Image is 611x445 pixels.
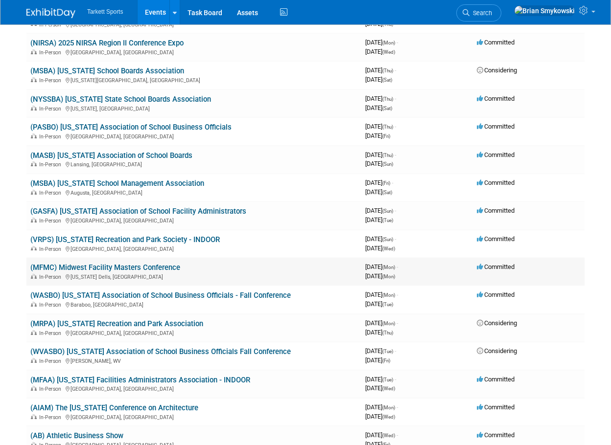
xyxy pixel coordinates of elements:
span: [DATE] [365,216,393,223]
a: (AIAM) The [US_STATE] Conference on Architecture [30,403,198,412]
a: (MSBA) [US_STATE] School Boards Association [30,67,184,75]
div: Baraboo, [GEOGRAPHIC_DATA] [30,300,357,308]
div: [GEOGRAPHIC_DATA], [GEOGRAPHIC_DATA] [30,48,357,56]
span: (Tue) [382,377,393,382]
img: In-Person Event [31,246,37,251]
span: [DATE] [365,347,396,355]
a: (MFMC) Midwest Facility Masters Conference [30,263,180,272]
span: (Wed) [382,49,395,55]
span: Committed [477,235,515,243]
span: (Mon) [382,40,395,45]
a: (MFAA) [US_STATE] Facilities Administrators Association - INDOOR [30,376,250,384]
span: In-Person [39,330,64,336]
span: [DATE] [365,151,396,158]
img: In-Person Event [31,414,37,419]
span: [DATE] [365,291,398,298]
div: [GEOGRAPHIC_DATA], [GEOGRAPHIC_DATA] [30,216,357,224]
span: [DATE] [365,272,395,280]
span: (Wed) [382,386,395,391]
span: Committed [477,179,515,186]
span: (Sun) [382,161,393,167]
span: Committed [477,263,515,270]
span: Committed [477,123,515,130]
span: [DATE] [365,76,392,83]
span: Tarkett Sports [87,8,123,15]
span: Committed [477,431,515,439]
div: [GEOGRAPHIC_DATA], [GEOGRAPHIC_DATA] [30,329,357,336]
span: [DATE] [365,160,393,167]
img: ExhibitDay [26,8,75,18]
span: [DATE] [365,300,393,308]
a: (NIRSA) 2025 NIRSA Region II Conference Expo [30,39,184,47]
span: - [397,403,398,411]
span: In-Person [39,302,64,308]
span: [DATE] [365,95,396,102]
span: In-Person [39,106,64,112]
span: In-Person [39,386,64,392]
a: (VRPS) [US_STATE] Recreation and Park Society - INDOOR [30,235,220,244]
span: - [397,263,398,270]
div: Lansing, [GEOGRAPHIC_DATA] [30,160,357,168]
span: - [395,67,396,74]
span: - [397,291,398,298]
span: [DATE] [365,207,396,214]
a: (WVASBO) [US_STATE] Association of School Business Officials Fall Conference [30,347,291,356]
span: In-Person [39,274,64,280]
span: [DATE] [365,245,395,252]
div: [GEOGRAPHIC_DATA], [GEOGRAPHIC_DATA] [30,413,357,421]
span: (Tue) [382,302,393,307]
span: - [397,39,398,46]
span: - [395,95,396,102]
div: [PERSON_NAME], WV [30,356,357,364]
img: In-Person Event [31,218,37,222]
div: [US_STATE] Dells, [GEOGRAPHIC_DATA] [30,272,357,280]
div: [GEOGRAPHIC_DATA], [GEOGRAPHIC_DATA] [30,132,357,140]
span: [DATE] [365,263,398,270]
span: Committed [477,39,515,46]
span: In-Person [39,190,64,196]
span: (Fri) [382,180,390,186]
span: Search [470,9,492,17]
span: [DATE] [365,329,393,336]
a: (PASBO) [US_STATE] Association of School Business Officials [30,123,232,132]
span: - [395,376,396,383]
span: (Wed) [382,433,395,438]
img: In-Person Event [31,330,37,335]
span: (Mon) [382,321,395,326]
span: [DATE] [365,20,393,27]
img: In-Person Event [31,49,37,54]
span: [DATE] [365,132,390,139]
span: (Sat) [382,77,392,83]
span: In-Person [39,358,64,364]
span: Considering [477,319,517,327]
span: (Sun) [382,237,393,242]
span: - [395,123,396,130]
span: (Thu) [382,22,393,27]
span: Committed [477,403,515,411]
a: (MRPA) [US_STATE] Recreation and Park Association [30,319,203,328]
span: (Thu) [382,330,393,335]
span: In-Person [39,246,64,252]
span: [DATE] [365,384,395,392]
span: (Wed) [382,414,395,420]
span: (Thu) [382,153,393,158]
span: In-Person [39,133,64,140]
span: In-Person [39,22,64,28]
span: (Sat) [382,190,392,195]
span: (Fri) [382,358,390,363]
span: [DATE] [365,413,395,420]
span: [DATE] [365,319,398,327]
span: - [395,235,396,243]
span: (Mon) [382,274,395,279]
a: (AB) Athletic Business Show [30,431,123,440]
span: In-Person [39,49,64,56]
span: - [397,431,398,439]
span: (Mon) [382,265,395,270]
img: Brian Smykowski [514,5,575,16]
span: [DATE] [365,48,395,55]
span: Committed [477,376,515,383]
span: - [395,207,396,214]
a: (MASB) [US_STATE] Association of School Boards [30,151,192,160]
img: In-Person Event [31,106,37,111]
span: [DATE] [365,39,398,46]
